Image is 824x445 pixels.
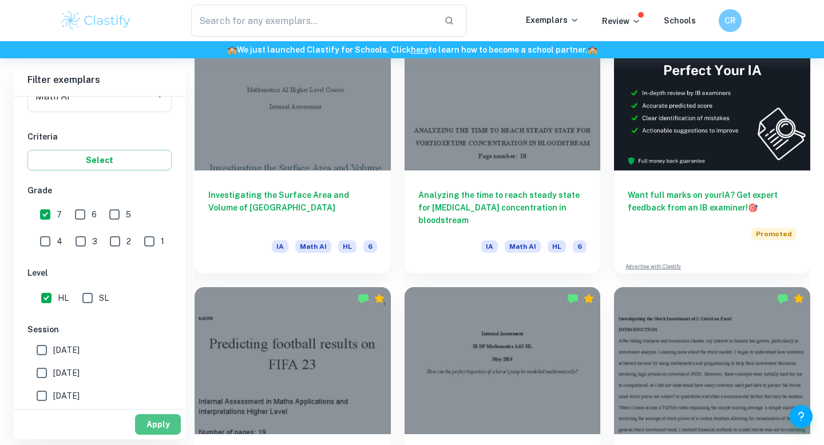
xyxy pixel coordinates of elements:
[191,5,435,37] input: Search for any exemplars...
[625,263,681,271] a: Advertise with Clastify
[526,14,579,26] p: Exemplars
[719,9,742,32] button: CR
[748,203,758,212] span: 🎯
[99,292,109,304] span: SL
[2,43,822,56] h6: We just launched Clastify for Schools. Click to learn how to become a school partner.
[135,414,181,435] button: Apply
[27,267,172,279] h6: Level
[628,189,797,214] h6: Want full marks on your IA ? Get expert feedback from an IB examiner!
[161,235,164,248] span: 1
[208,189,377,227] h6: Investigating the Surface Area and Volume of [GEOGRAPHIC_DATA]
[27,323,172,336] h6: Session
[724,14,737,27] h6: CR
[573,240,587,253] span: 6
[793,293,805,304] div: Premium
[588,45,597,54] span: 🏫
[548,240,566,253] span: HL
[358,293,369,304] img: Marked
[57,235,62,248] span: 4
[92,208,97,221] span: 6
[374,293,385,304] div: Premium
[126,235,131,248] span: 2
[195,23,391,273] a: Investigating the Surface Area and Volume of [GEOGRAPHIC_DATA]IAMath AIHL6
[14,64,185,96] h6: Filter exemplars
[790,405,813,428] button: Help and Feedback
[53,344,80,356] span: [DATE]
[227,45,237,54] span: 🏫
[27,150,172,170] button: Select
[58,292,69,304] span: HL
[411,45,429,54] a: here
[92,235,97,248] span: 3
[418,189,587,227] h6: Analyzing the time to reach steady state for [MEDICAL_DATA] concentration in bloodstream
[57,208,62,221] span: 7
[53,367,80,379] span: [DATE]
[583,293,595,304] div: Premium
[60,9,132,32] img: Clastify logo
[614,23,810,273] a: Want full marks on yourIA? Get expert feedback from an IB examiner!PromotedAdvertise with Clastify
[126,208,131,221] span: 5
[751,228,797,240] span: Promoted
[602,15,641,27] p: Review
[295,240,331,253] span: Math AI
[363,240,377,253] span: 6
[53,390,80,402] span: [DATE]
[27,184,172,197] h6: Grade
[338,240,356,253] span: HL
[777,293,789,304] img: Marked
[272,240,288,253] span: IA
[614,23,810,170] img: Thumbnail
[664,16,696,25] a: Schools
[405,23,601,273] a: Analyzing the time to reach steady state for [MEDICAL_DATA] concentration in bloodstreamIAMath AIHL6
[481,240,498,253] span: IA
[505,240,541,253] span: Math AI
[27,130,172,143] h6: Criteria
[567,293,579,304] img: Marked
